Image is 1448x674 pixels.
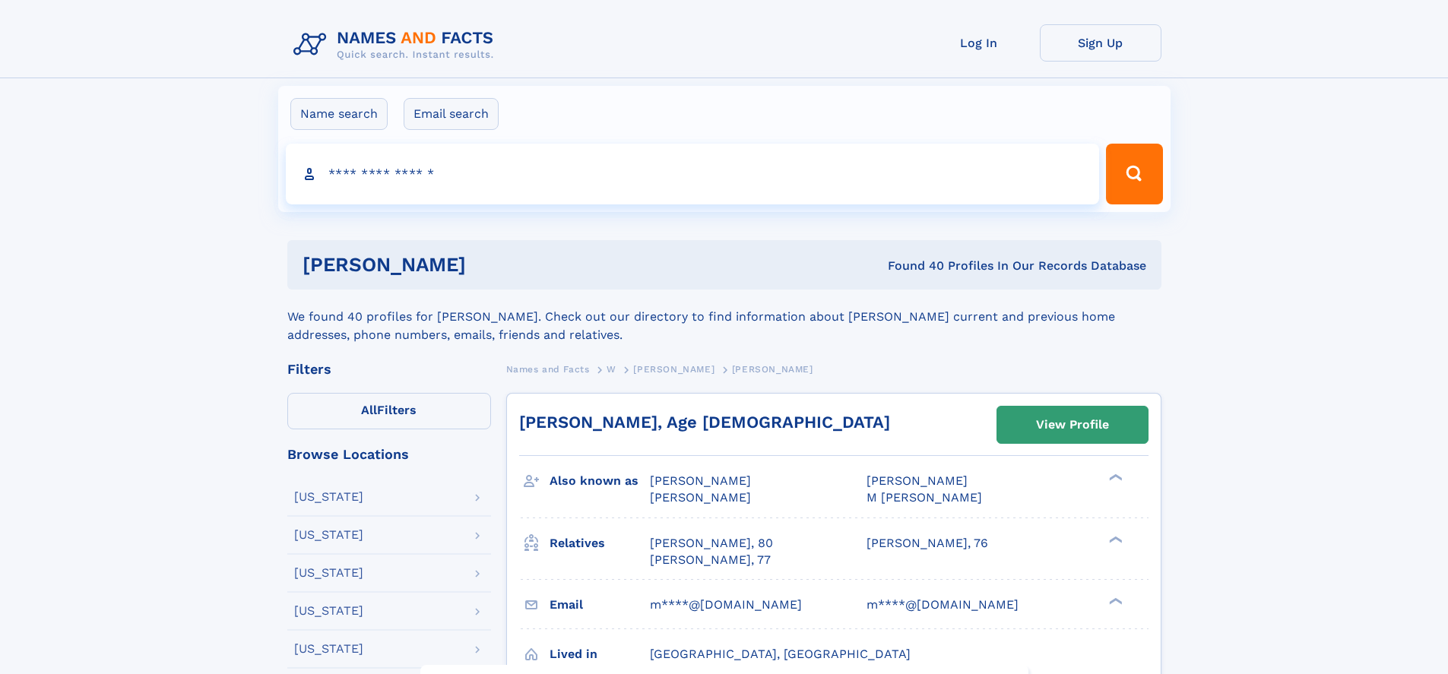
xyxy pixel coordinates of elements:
[1105,473,1123,483] div: ❯
[607,364,616,375] span: W
[650,552,771,568] a: [PERSON_NAME], 77
[1105,596,1123,606] div: ❯
[1040,24,1161,62] a: Sign Up
[732,364,813,375] span: [PERSON_NAME]
[287,362,491,376] div: Filters
[918,24,1040,62] a: Log In
[519,413,890,432] a: [PERSON_NAME], Age [DEMOGRAPHIC_DATA]
[1106,144,1162,204] button: Search Button
[650,473,751,488] span: [PERSON_NAME]
[650,490,751,505] span: [PERSON_NAME]
[997,407,1148,443] a: View Profile
[404,98,499,130] label: Email search
[294,643,363,655] div: [US_STATE]
[867,535,988,552] a: [PERSON_NAME], 76
[550,592,650,618] h3: Email
[286,144,1100,204] input: search input
[294,567,363,579] div: [US_STATE]
[290,98,388,130] label: Name search
[361,403,377,417] span: All
[550,530,650,556] h3: Relatives
[650,647,911,661] span: [GEOGRAPHIC_DATA], [GEOGRAPHIC_DATA]
[294,529,363,541] div: [US_STATE]
[287,24,506,65] img: Logo Names and Facts
[633,359,714,378] a: [PERSON_NAME]
[650,535,773,552] a: [PERSON_NAME], 80
[1036,407,1109,442] div: View Profile
[867,473,968,488] span: [PERSON_NAME]
[633,364,714,375] span: [PERSON_NAME]
[550,641,650,667] h3: Lived in
[287,290,1161,344] div: We found 40 profiles for [PERSON_NAME]. Check out our directory to find information about [PERSON...
[607,359,616,378] a: W
[294,605,363,617] div: [US_STATE]
[867,490,982,505] span: M [PERSON_NAME]
[303,255,677,274] h1: [PERSON_NAME]
[287,393,491,429] label: Filters
[506,359,590,378] a: Names and Facts
[550,468,650,494] h3: Also known as
[676,258,1146,274] div: Found 40 Profiles In Our Records Database
[294,491,363,503] div: [US_STATE]
[287,448,491,461] div: Browse Locations
[1105,534,1123,544] div: ❯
